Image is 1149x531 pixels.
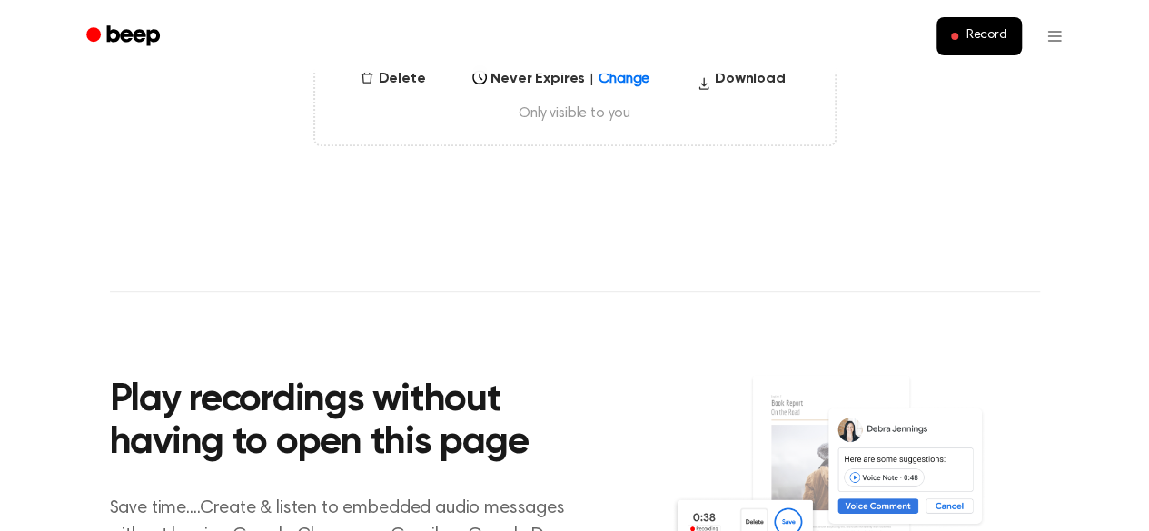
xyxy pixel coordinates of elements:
[74,19,176,54] a: Beep
[689,68,793,97] button: Download
[337,104,813,123] span: Only visible to you
[1033,15,1076,58] button: Open menu
[936,17,1021,55] button: Record
[966,28,1006,44] span: Record
[352,68,432,90] button: Delete
[110,379,599,466] h2: Play recordings without having to open this page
